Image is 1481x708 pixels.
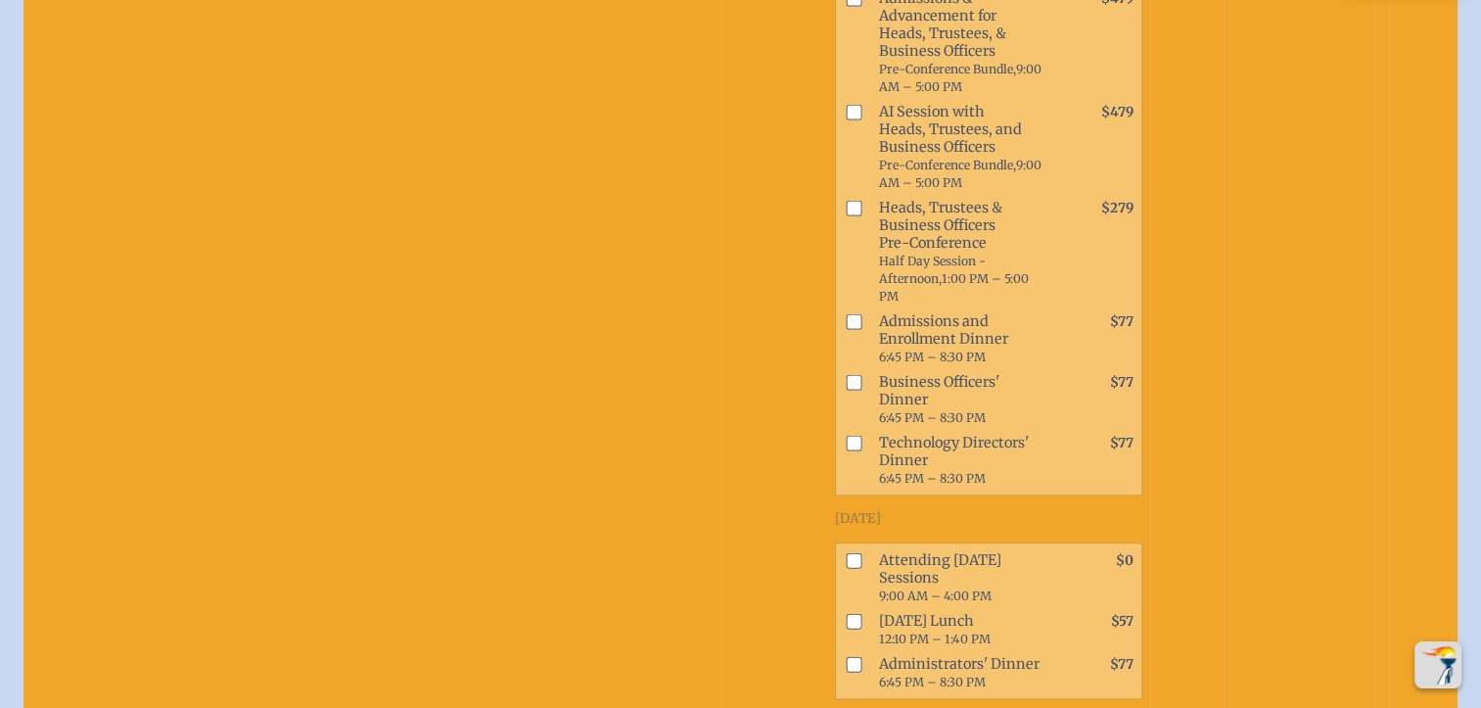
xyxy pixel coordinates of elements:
[1418,645,1458,684] img: To the top
[1111,613,1134,630] span: $57
[1101,200,1134,216] span: $279
[879,632,991,646] span: 12:10 PM – 1:40 PM
[871,99,1055,195] span: AI Session with Heads, Trustees, and Business Officers
[1101,104,1134,120] span: $479
[879,254,986,286] span: Half Day Session - Afternoon,
[1414,641,1461,688] button: Scroll Top
[879,350,986,364] span: 6:45 PM – 8:30 PM
[871,195,1055,308] span: Heads, Trustees & Business Officers Pre-Conference
[871,651,1055,694] span: Administrators' Dinner
[879,410,986,425] span: 6:45 PM – 8:30 PM
[871,369,1055,430] span: Business Officers' Dinner
[835,510,881,527] span: [DATE]
[879,158,1016,172] span: Pre-Conference Bundle,
[879,589,992,603] span: 9:00 AM – 4:00 PM
[871,547,1055,608] span: Attending [DATE] Sessions
[871,608,1055,651] span: [DATE] Lunch
[1116,552,1134,569] span: $0
[879,62,1016,76] span: Pre-Conference Bundle,
[1110,313,1134,330] span: $77
[879,675,986,689] span: 6:45 PM – 8:30 PM
[879,271,1029,304] span: 1:00 PM – 5:00 PM
[871,430,1055,491] span: Technology Directors' Dinner
[879,471,986,486] span: 6:45 PM – 8:30 PM
[1110,374,1134,391] span: $77
[1110,656,1134,673] span: $77
[871,308,1055,369] span: Admissions and Enrollment Dinner
[1110,435,1134,451] span: $77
